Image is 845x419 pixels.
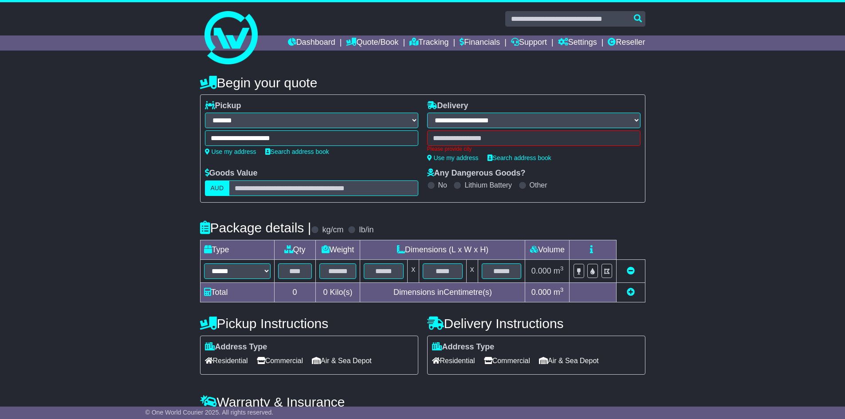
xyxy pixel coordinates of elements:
[427,316,645,331] h4: Delivery Instructions
[554,266,564,275] span: m
[205,354,248,368] span: Residential
[200,75,645,90] h4: Begin your quote
[464,181,512,189] label: Lithium Battery
[200,282,274,302] td: Total
[511,35,547,51] a: Support
[554,288,564,297] span: m
[484,354,530,368] span: Commercial
[205,180,230,196] label: AUD
[360,282,525,302] td: Dimensions in Centimetre(s)
[265,148,329,155] a: Search address book
[531,266,551,275] span: 0.000
[200,395,645,409] h4: Warranty & Insurance
[274,240,315,259] td: Qty
[432,354,475,368] span: Residential
[408,259,419,282] td: x
[257,354,303,368] span: Commercial
[432,342,495,352] label: Address Type
[312,354,372,368] span: Air & Sea Depot
[145,409,274,416] span: © One World Courier 2025. All rights reserved.
[346,35,398,51] a: Quote/Book
[205,342,267,352] label: Address Type
[627,266,635,275] a: Remove this item
[608,35,645,51] a: Reseller
[558,35,597,51] a: Settings
[531,288,551,297] span: 0.000
[627,288,635,297] a: Add new item
[205,168,258,178] label: Goods Value
[359,225,373,235] label: lb/in
[200,240,274,259] td: Type
[205,101,241,111] label: Pickup
[487,154,551,161] a: Search address book
[205,148,256,155] a: Use my address
[460,35,500,51] a: Financials
[409,35,448,51] a: Tracking
[525,240,570,259] td: Volume
[427,146,641,152] div: Please provide city
[322,225,343,235] label: kg/cm
[466,259,478,282] td: x
[315,282,360,302] td: Kilo(s)
[427,101,468,111] label: Delivery
[438,181,447,189] label: No
[200,220,311,235] h4: Package details |
[560,265,564,272] sup: 3
[427,168,526,178] label: Any Dangerous Goods?
[360,240,525,259] td: Dimensions (L x W x H)
[427,154,479,161] a: Use my address
[530,181,547,189] label: Other
[539,354,599,368] span: Air & Sea Depot
[274,282,315,302] td: 0
[288,35,335,51] a: Dashboard
[200,316,418,331] h4: Pickup Instructions
[560,286,564,293] sup: 3
[315,240,360,259] td: Weight
[323,288,327,297] span: 0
